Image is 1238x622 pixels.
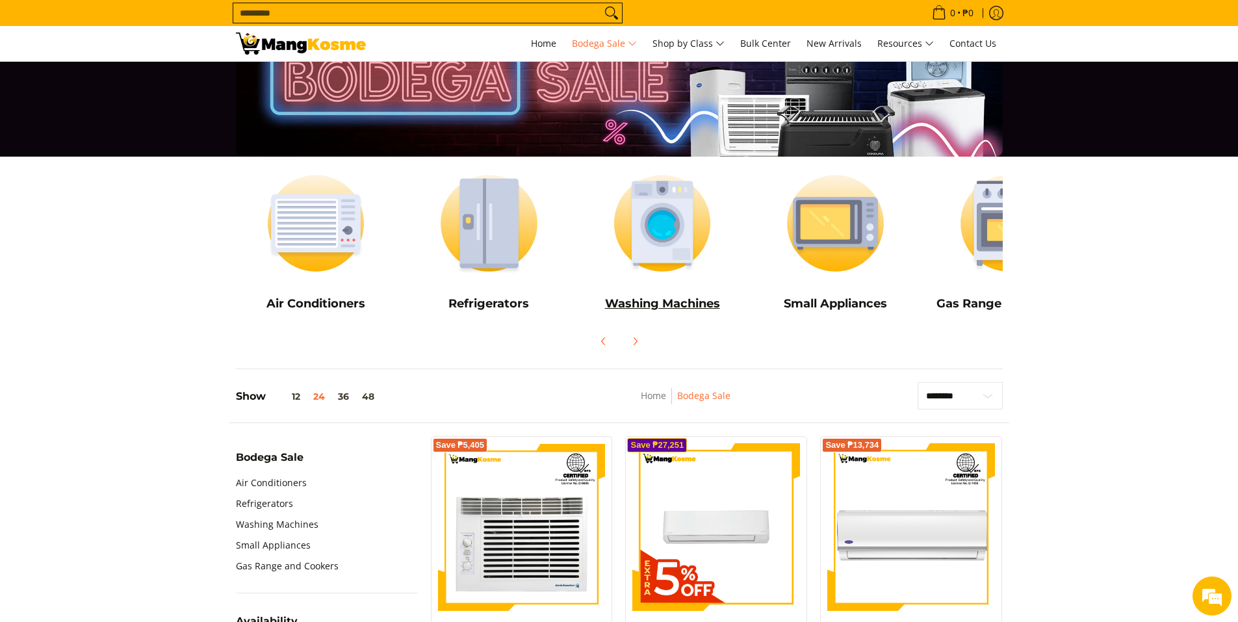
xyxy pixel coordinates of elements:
a: Gas Range and Cookers [236,556,339,577]
img: Carrier 1.0 HP Optima 3 R32 Split-Type Non-Inverter Air Conditioner (Class A) [827,443,995,611]
button: Next [621,327,649,356]
img: Kelvinator 0.75 HP Deluxe Eco, Window-Type Air Conditioner (Class A) [438,443,606,611]
h5: Gas Range and Cookers [929,296,1089,311]
h5: Air Conditioners [236,296,396,311]
span: Bodega Sale [572,36,637,52]
a: Refrigerators [236,493,293,514]
a: Small Appliances Small Appliances [755,163,916,320]
a: Contact Us [943,26,1003,61]
a: Washing Machines Washing Machines [582,163,743,320]
img: Cookers [929,163,1089,283]
nav: Main Menu [379,26,1003,61]
button: 48 [355,391,381,402]
summary: Open [236,452,303,473]
span: Contact Us [949,37,996,49]
nav: Breadcrumbs [557,388,814,417]
a: Refrigerators Refrigerators [409,163,569,320]
h5: Refrigerators [409,296,569,311]
a: Small Appliances [236,535,311,556]
a: Air Conditioners Air Conditioners [236,163,396,320]
span: 0 [948,8,957,18]
h5: Small Appliances [755,296,916,311]
img: Bodega Sale l Mang Kosme: Cost-Efficient &amp; Quality Home Appliances [236,32,366,55]
a: Resources [871,26,940,61]
a: Bulk Center [734,26,797,61]
button: Search [601,3,622,23]
button: 24 [307,391,331,402]
a: Washing Machines [236,514,318,535]
h5: Washing Machines [582,296,743,311]
span: ₱0 [961,8,975,18]
span: • [928,6,977,20]
a: Cookers Gas Range and Cookers [929,163,1089,320]
span: New Arrivals [806,37,862,49]
span: Save ₱13,734 [825,441,879,449]
a: Bodega Sale [677,389,730,402]
img: Refrigerators [409,163,569,283]
button: Previous [589,327,618,356]
img: Washing Machines [582,163,743,283]
a: Bodega Sale [565,26,643,61]
span: Home [531,37,556,49]
img: Toshiba 2 HP New Model Split-Type Inverter Air Conditioner (Class A) [632,443,800,611]
button: 12 [266,391,307,402]
span: Shop by Class [652,36,725,52]
img: Air Conditioners [236,163,396,283]
span: Save ₱5,405 [436,441,485,449]
h5: Show [236,390,381,403]
a: Home [524,26,563,61]
img: Small Appliances [755,163,916,283]
a: Air Conditioners [236,473,307,493]
span: Resources [877,36,934,52]
button: 36 [331,391,355,402]
a: Shop by Class [646,26,731,61]
span: Bodega Sale [236,452,303,463]
span: Save ₱27,251 [630,441,684,449]
a: Home [641,389,666,402]
a: New Arrivals [800,26,868,61]
span: Bulk Center [740,37,791,49]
